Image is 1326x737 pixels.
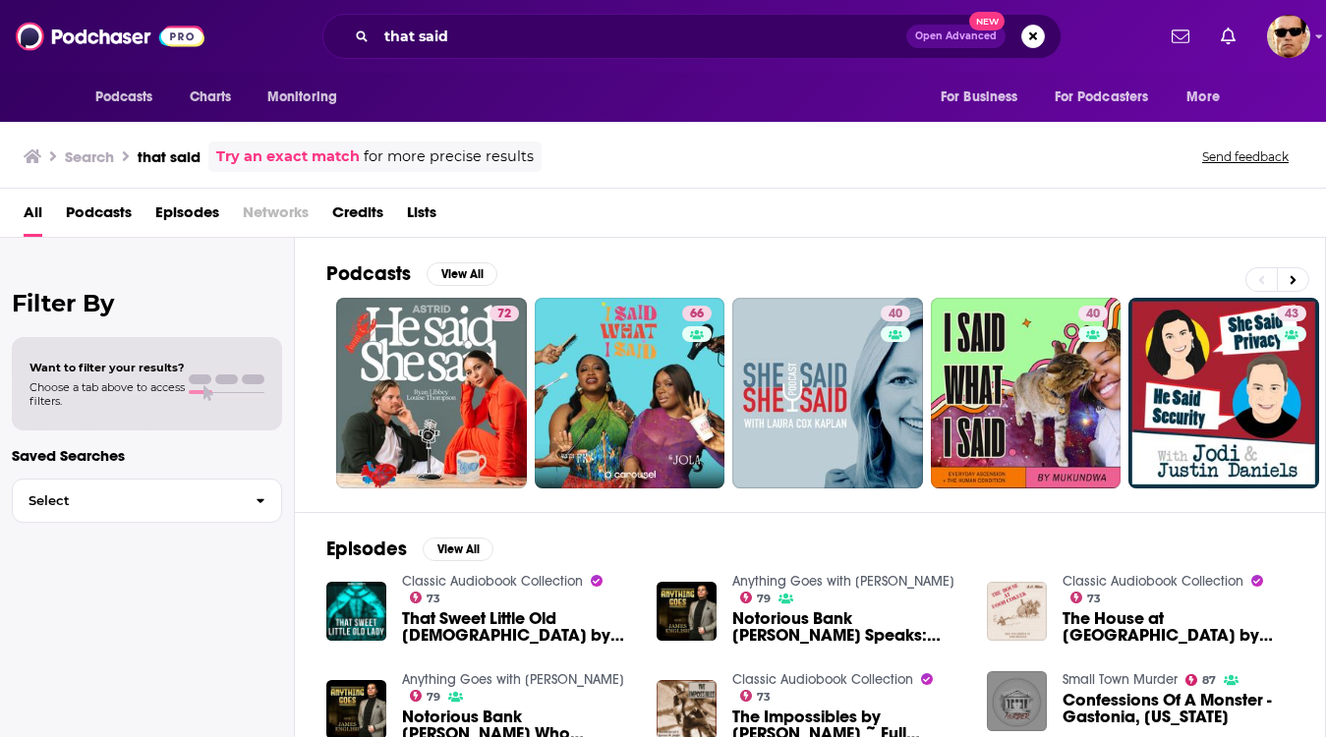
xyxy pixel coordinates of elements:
[332,197,383,237] a: Credits
[657,582,717,642] img: Notorious Bank Robber McVicar Speaks: Heists, Escapes, and Life on the Run.
[1202,676,1216,685] span: 87
[941,84,1018,111] span: For Business
[1086,305,1100,324] span: 40
[535,298,725,488] a: 66
[1063,573,1243,590] a: Classic Audiobook Collection
[402,671,624,688] a: Anything Goes with James English
[757,693,771,702] span: 73
[1173,79,1244,116] button: open menu
[423,538,493,561] button: View All
[402,610,633,644] span: That Sweet Little Old [DEMOGRAPHIC_DATA] by [PERSON_NAME] ~ Full Audiobook
[402,610,633,644] a: That Sweet Little Old Lady by Randall Garrett ~ Full Audiobook
[1078,306,1108,321] a: 40
[326,261,497,286] a: PodcastsView All
[740,690,772,702] a: 73
[1063,671,1178,688] a: Small Town Murder
[243,197,309,237] span: Networks
[732,610,963,644] a: Notorious Bank Robber McVicar Speaks: Heists, Escapes, and Life on the Run.
[1070,592,1102,603] a: 73
[931,298,1122,488] a: 40
[12,479,282,523] button: Select
[889,305,902,324] span: 40
[16,18,204,55] img: Podchaser - Follow, Share and Rate Podcasts
[1267,15,1310,58] button: Show profile menu
[969,12,1005,30] span: New
[13,494,240,507] span: Select
[407,197,436,237] a: Lists
[95,84,153,111] span: Podcasts
[12,289,282,317] h2: Filter By
[322,14,1062,59] div: Search podcasts, credits, & more...
[326,582,386,642] img: That Sweet Little Old Lady by Randall Garrett ~ Full Audiobook
[987,671,1047,731] img: Confessions Of A Monster - Gastonia, North Carolina
[490,306,519,321] a: 72
[1128,298,1319,488] a: 43
[12,446,282,465] p: Saved Searches
[915,31,997,41] span: Open Advanced
[987,582,1047,642] img: The House at Pooh Corner by A. A. Milne ~ Full Audiobook [family]
[497,305,511,324] span: 72
[29,361,185,374] span: Want to filter your results?
[1196,148,1295,165] button: Send feedback
[326,261,411,286] h2: Podcasts
[138,147,201,166] h3: that said
[1285,305,1298,324] span: 43
[155,197,219,237] a: Episodes
[427,595,440,603] span: 73
[732,298,923,488] a: 40
[732,671,913,688] a: Classic Audiobook Collection
[24,197,42,237] a: All
[190,84,232,111] span: Charts
[410,690,441,702] a: 79
[682,306,712,321] a: 66
[1063,610,1294,644] a: The House at Pooh Corner by A. A. Milne ~ Full Audiobook [family]
[1277,306,1306,321] a: 43
[326,537,407,561] h2: Episodes
[1055,84,1149,111] span: For Podcasters
[1063,692,1294,725] a: Confessions Of A Monster - Gastonia, North Carolina
[410,592,441,603] a: 73
[1267,15,1310,58] span: Logged in as karldevries
[1087,595,1101,603] span: 73
[1063,610,1294,644] span: The House at [GEOGRAPHIC_DATA] by [PERSON_NAME] ~ Full Audiobook [family]
[65,147,114,166] h3: Search
[402,573,583,590] a: Classic Audiobook Collection
[66,197,132,237] a: Podcasts
[1164,20,1197,53] a: Show notifications dropdown
[376,21,906,52] input: Search podcasts, credits, & more...
[732,573,954,590] a: Anything Goes with James English
[690,305,704,324] span: 66
[1042,79,1178,116] button: open menu
[927,79,1043,116] button: open menu
[1186,84,1220,111] span: More
[364,145,534,168] span: for more precise results
[427,693,440,702] span: 79
[881,306,910,321] a: 40
[427,262,497,286] button: View All
[326,537,493,561] a: EpisodesView All
[757,595,771,603] span: 79
[906,25,1006,48] button: Open AdvancedNew
[267,84,337,111] span: Monitoring
[29,380,185,408] span: Choose a tab above to access filters.
[177,79,244,116] a: Charts
[1213,20,1243,53] a: Show notifications dropdown
[254,79,363,116] button: open menu
[732,610,963,644] span: Notorious Bank [PERSON_NAME] Speaks: Heists, Escapes, and Life on the Run.
[216,145,360,168] a: Try an exact match
[336,298,527,488] a: 72
[1185,674,1217,686] a: 87
[1267,15,1310,58] img: User Profile
[740,592,772,603] a: 79
[1063,692,1294,725] span: Confessions Of A Monster - Gastonia, [US_STATE]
